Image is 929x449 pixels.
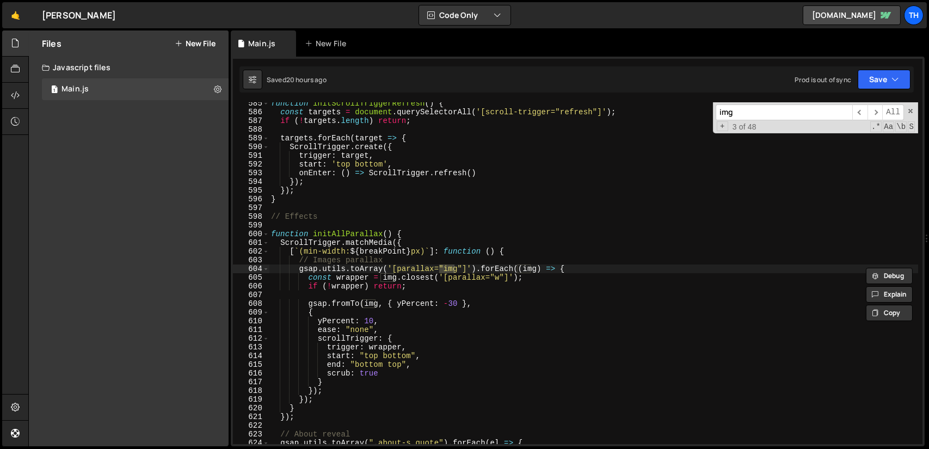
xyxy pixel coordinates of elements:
div: 596 [233,195,269,204]
a: 🤙 [2,2,29,28]
div: 585 [233,99,269,108]
div: 592 [233,160,269,169]
div: 591 [233,151,269,160]
div: 594 [233,177,269,186]
div: 610 [233,317,269,325]
button: Debug [866,268,913,284]
div: 613 [233,343,269,352]
span: 1 [51,86,58,95]
div: Prod is out of sync [795,75,851,84]
div: 595 [233,186,269,195]
span: Alt-Enter [882,104,904,120]
div: 599 [233,221,269,230]
div: 615 [233,360,269,369]
div: 588 [233,125,269,134]
div: 608 [233,299,269,308]
div: 607 [233,291,269,299]
h2: Files [42,38,61,50]
div: 16840/46037.js [42,78,229,100]
span: CaseSensitive Search [883,121,894,132]
span: RegExp Search [870,121,882,132]
div: 621 [233,413,269,421]
div: 602 [233,247,269,256]
div: Main.js [248,38,275,49]
button: Save [858,70,910,89]
div: Javascript files [29,57,229,78]
div: Main.js [61,84,89,94]
div: 600 [233,230,269,238]
div: 618 [233,386,269,395]
div: 586 [233,108,269,116]
div: [PERSON_NAME] [42,9,116,22]
span: Whole Word Search [895,121,907,132]
span: ​ [852,104,868,120]
input: Search for [716,104,852,120]
div: 624 [233,439,269,447]
div: 619 [233,395,269,404]
div: 623 [233,430,269,439]
div: 587 [233,116,269,125]
div: 598 [233,212,269,221]
div: 590 [233,143,269,151]
div: 617 [233,378,269,386]
div: 616 [233,369,269,378]
div: 603 [233,256,269,265]
button: Code Only [419,5,510,25]
span: ​ [868,104,883,120]
span: Search In Selection [908,121,915,132]
div: 620 [233,404,269,413]
div: 612 [233,334,269,343]
a: [DOMAIN_NAME] [803,5,901,25]
div: Saved [267,75,327,84]
span: 3 of 48 [728,122,761,131]
div: 609 [233,308,269,317]
div: 614 [233,352,269,360]
div: 593 [233,169,269,177]
a: Th [904,5,924,25]
div: 601 [233,238,269,247]
div: 606 [233,282,269,291]
div: 604 [233,265,269,273]
div: New File [305,38,350,49]
div: 597 [233,204,269,212]
div: 20 hours ago [286,75,327,84]
div: 589 [233,134,269,143]
button: New File [175,39,216,48]
button: Copy [866,305,913,321]
div: 622 [233,421,269,430]
button: Explain [866,286,913,303]
div: 605 [233,273,269,282]
span: Toggle Replace mode [717,121,728,131]
div: 611 [233,325,269,334]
